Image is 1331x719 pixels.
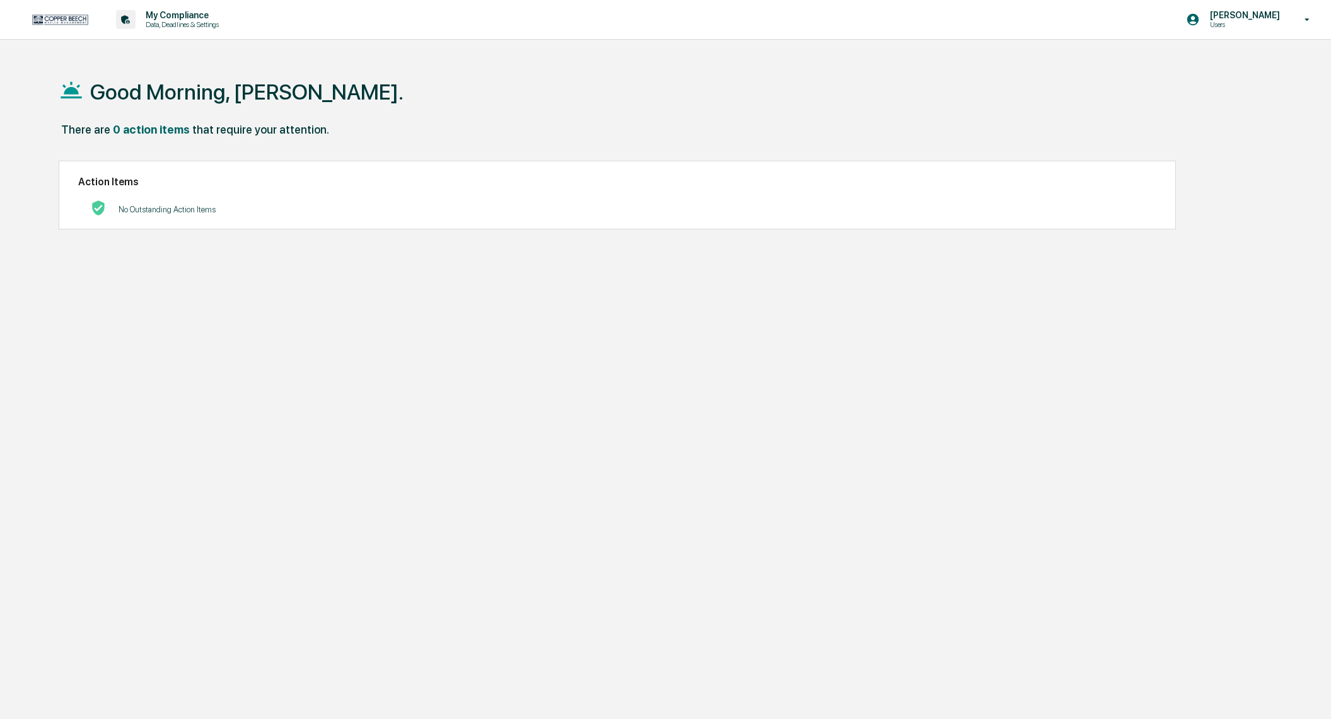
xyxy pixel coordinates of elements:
h1: Good Morning, [PERSON_NAME]. [90,79,404,105]
img: logo [30,11,91,28]
p: Data, Deadlines & Settings [136,20,225,29]
div: There are [61,123,110,136]
div: 0 action items [113,123,190,136]
p: No Outstanding Action Items [119,205,216,214]
p: [PERSON_NAME] [1200,10,1286,20]
p: Users [1200,20,1286,29]
img: No Actions logo [91,200,106,216]
h2: Action Items [78,176,1156,188]
div: that require your attention. [192,123,329,136]
p: My Compliance [136,10,225,20]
